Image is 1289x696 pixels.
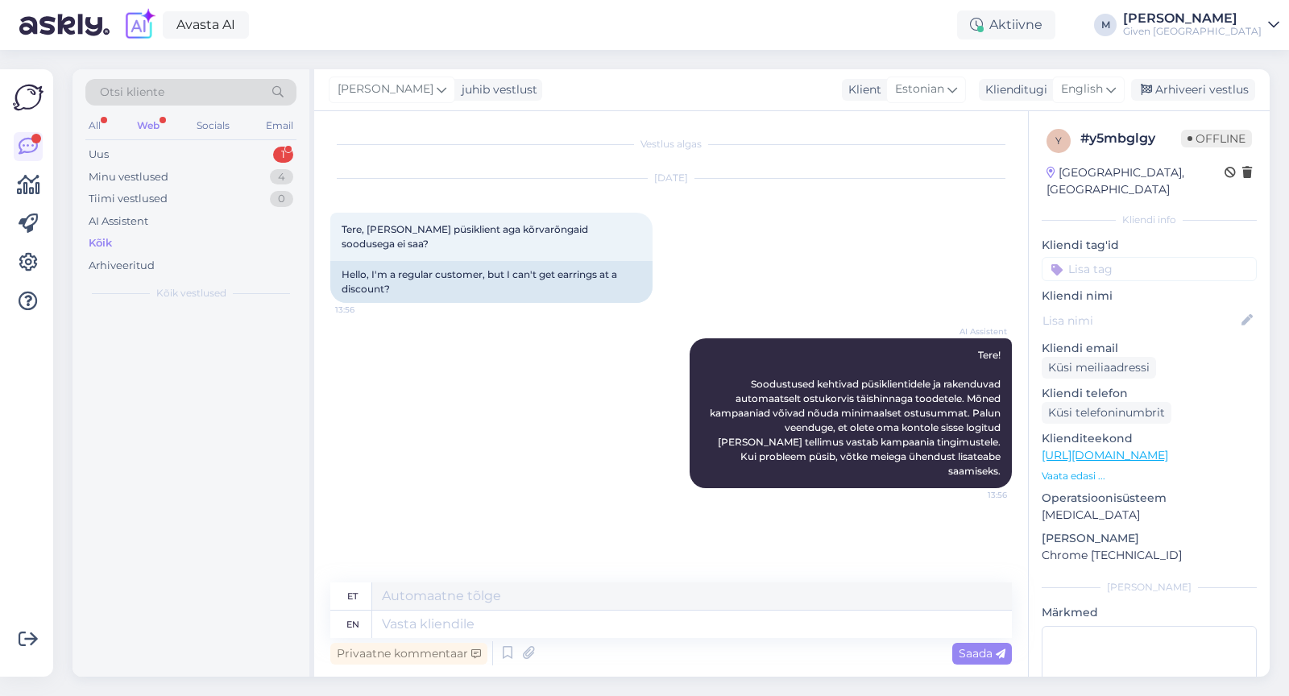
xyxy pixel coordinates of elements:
div: AI Assistent [89,213,148,230]
span: Offline [1181,130,1252,147]
div: et [347,582,358,610]
div: Privaatne kommentaar [330,643,487,665]
span: AI Assistent [947,325,1007,338]
div: Klient [842,81,881,98]
p: Märkmed [1042,604,1257,621]
p: Vaata edasi ... [1042,469,1257,483]
input: Lisa nimi [1042,312,1238,329]
p: Klienditeekond [1042,430,1257,447]
span: Tere, [PERSON_NAME] püsiklient aga kõrvarõngaid soodusega ei saa? [342,223,591,250]
div: Socials [193,115,233,136]
div: Küsi telefoninumbrit [1042,402,1171,424]
p: Kliendi nimi [1042,288,1257,304]
div: Uus [89,147,109,163]
p: Kliendi telefon [1042,385,1257,402]
div: Tiimi vestlused [89,191,168,207]
div: 4 [270,169,293,185]
div: 1 [273,147,293,163]
span: Saada [959,646,1005,661]
span: 13:56 [947,489,1007,501]
div: Hello, I'm a regular customer, but I can't get earrings at a discount? [330,261,653,303]
div: [PERSON_NAME] [1123,12,1262,25]
span: English [1061,81,1103,98]
a: [PERSON_NAME]Given [GEOGRAPHIC_DATA] [1123,12,1279,38]
span: [PERSON_NAME] [338,81,433,98]
p: [PERSON_NAME] [1042,530,1257,547]
p: [MEDICAL_DATA] [1042,507,1257,524]
span: 13:56 [335,304,396,316]
span: y [1055,135,1062,147]
div: # y5mbglgy [1080,129,1181,148]
p: Kliendi email [1042,340,1257,357]
p: Kliendi tag'id [1042,237,1257,254]
a: Avasta AI [163,11,249,39]
div: juhib vestlust [455,81,537,98]
div: Web [134,115,163,136]
div: en [346,611,359,638]
a: [URL][DOMAIN_NAME] [1042,448,1168,462]
div: M [1094,14,1117,36]
div: Email [263,115,296,136]
span: Kõik vestlused [156,286,226,300]
div: Arhiveeri vestlus [1131,79,1255,101]
div: [PERSON_NAME] [1042,580,1257,594]
div: [GEOGRAPHIC_DATA], [GEOGRAPHIC_DATA] [1047,164,1225,198]
span: Otsi kliente [100,84,164,101]
div: Minu vestlused [89,169,168,185]
div: Küsi meiliaadressi [1042,357,1156,379]
span: Tere! Soodustused kehtivad püsiklientidele ja rakenduvad automaatselt ostukorvis täishinnaga tood... [710,349,1003,477]
p: Operatsioonisüsteem [1042,490,1257,507]
div: Arhiveeritud [89,258,155,274]
input: Lisa tag [1042,257,1257,281]
div: Aktiivne [957,10,1055,39]
span: Estonian [895,81,944,98]
div: 0 [270,191,293,207]
img: Askly Logo [13,82,44,113]
div: Kõik [89,235,112,251]
div: Vestlus algas [330,137,1012,151]
div: Given [GEOGRAPHIC_DATA] [1123,25,1262,38]
div: Kliendi info [1042,213,1257,227]
img: explore-ai [122,8,156,42]
div: Klienditugi [979,81,1047,98]
div: [DATE] [330,171,1012,185]
div: All [85,115,104,136]
p: Chrome [TECHNICAL_ID] [1042,547,1257,564]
